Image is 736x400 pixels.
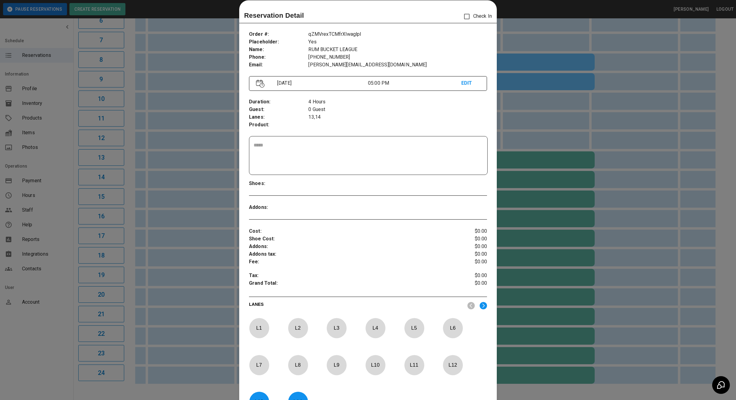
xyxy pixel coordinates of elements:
p: $0.00 [447,280,487,289]
p: Check In [460,10,492,23]
p: Cost : [249,228,447,235]
p: L 4 [365,321,385,335]
img: nav_left.svg [467,302,475,309]
p: Yes [308,38,487,46]
p: L 10 [365,358,385,372]
p: L 3 [326,321,347,335]
p: Shoes : [249,180,309,187]
p: $0.00 [447,235,487,243]
p: Name : [249,46,309,54]
p: L 5 [404,321,424,335]
p: $0.00 [447,258,487,266]
p: $0.00 [447,243,487,250]
p: Placeholder : [249,38,309,46]
p: LANES [249,301,463,310]
p: 05:00 PM [368,80,461,87]
p: EDIT [461,80,480,87]
p: $0.00 [447,250,487,258]
p: Grand Total : [249,280,447,289]
p: Reservation Detail [244,10,304,20]
p: RUM BUCKET LEAGUE [308,46,487,54]
p: qZMVrexTCMfrXlwaglpl [308,31,487,38]
p: Addons : [249,204,309,211]
img: right.svg [480,302,487,309]
p: Order # : [249,31,309,38]
p: Lanes : [249,113,309,121]
p: L 12 [443,358,463,372]
p: Fee : [249,258,447,266]
p: Addons tax : [249,250,447,258]
p: Shoe Cost : [249,235,447,243]
p: L 9 [326,358,347,372]
img: Vector [256,80,265,88]
p: L 7 [249,358,269,372]
p: Tax : [249,272,447,280]
p: L 11 [404,358,424,372]
p: L 1 [249,321,269,335]
p: Guest : [249,106,309,113]
p: 13,14 [308,113,487,121]
p: Product : [249,121,309,129]
p: 4 Hours [308,98,487,106]
p: [DATE] [275,80,368,87]
p: $0.00 [447,228,487,235]
p: Email : [249,61,309,69]
p: L 2 [288,321,308,335]
p: [PHONE_NUMBER] [308,54,487,61]
p: $0.00 [447,272,487,280]
p: Phone : [249,54,309,61]
p: L 6 [443,321,463,335]
p: [PERSON_NAME][EMAIL_ADDRESS][DOMAIN_NAME] [308,61,487,69]
p: Duration : [249,98,309,106]
p: Addons : [249,243,447,250]
p: 0 Guest [308,106,487,113]
p: L 8 [288,358,308,372]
